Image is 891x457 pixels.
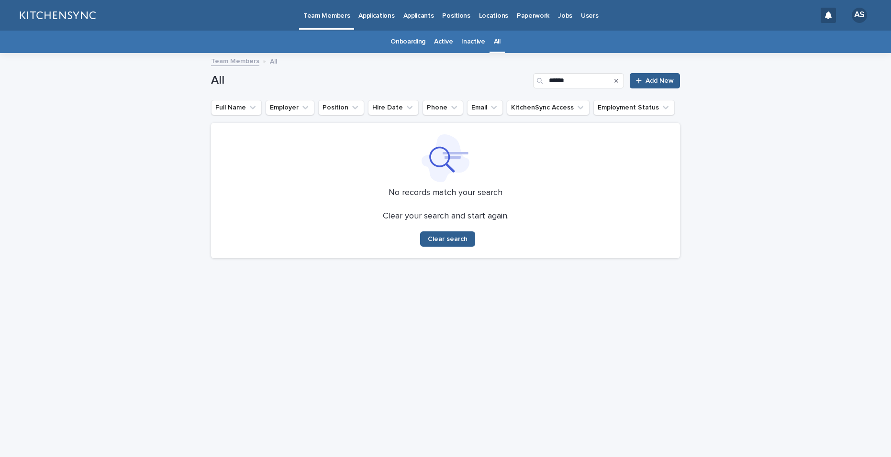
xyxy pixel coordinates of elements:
[420,231,475,247] button: Clear search
[270,55,277,66] p: All
[211,55,259,66] a: Team Members
[434,31,453,53] a: Active
[19,6,96,25] img: lGNCzQTxQVKGkIr0XjOy
[852,8,867,23] div: AS
[630,73,680,88] a: Add New
[507,100,590,115] button: KitchenSync Access
[428,236,468,242] span: Clear search
[211,100,262,115] button: Full Name
[467,100,503,115] button: Email
[383,211,509,222] p: Clear your search and start again.
[646,77,674,84] span: Add New
[593,100,675,115] button: Employment Status
[533,73,624,88] input: Search
[368,100,419,115] button: Hire Date
[266,100,314,115] button: Employer
[461,31,485,53] a: Inactive
[423,100,463,115] button: Phone
[390,31,425,53] a: Onboarding
[318,100,364,115] button: Position
[494,31,501,53] a: All
[223,188,668,198] p: No records match your search
[211,74,529,87] h1: All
